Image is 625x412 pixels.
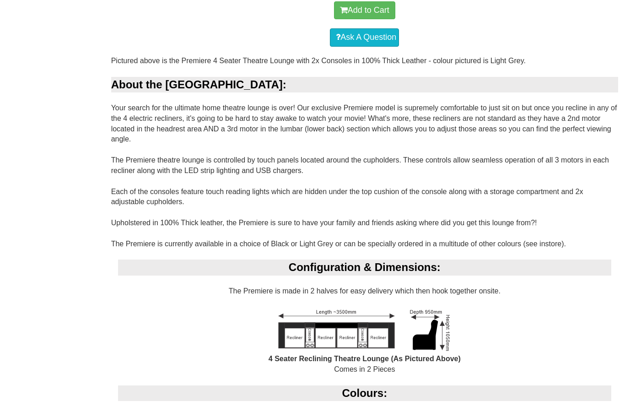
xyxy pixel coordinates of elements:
b: 4 Seater Reclining Theatre Lounge (As Pictured Above) [269,355,461,363]
a: Ask A Question [330,28,399,47]
div: The Premiere is made in 2 halves for easy delivery which then hook together onsite. Comes in 2 Pi... [111,260,618,385]
div: About the [GEOGRAPHIC_DATA]: [111,77,618,92]
img: Plush Suite [270,307,459,354]
div: Colours: [118,385,611,401]
div: Configuration & Dimensions: [118,260,611,275]
button: Add to Cart [334,1,395,20]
